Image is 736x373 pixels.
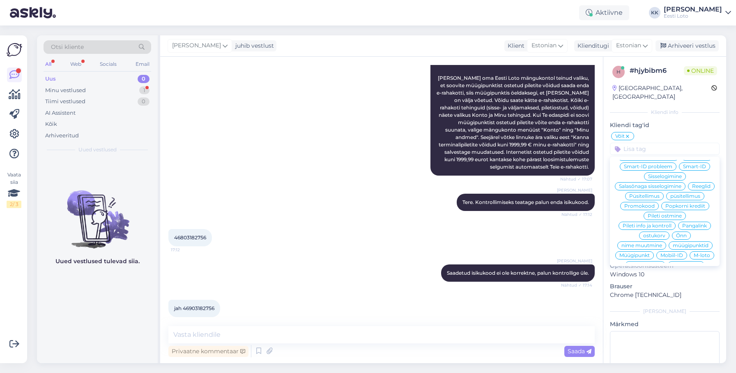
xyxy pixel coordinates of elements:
[648,213,682,218] span: Pileti ostmine
[664,6,722,13] div: [PERSON_NAME]
[629,194,660,199] span: Püsitellimus
[69,59,83,70] div: Web
[610,282,720,291] p: Brauser
[98,59,118,70] div: Socials
[45,97,85,106] div: Tiimi vestlused
[44,59,53,70] div: All
[561,282,592,288] span: Nähtud ✓ 17:14
[616,41,641,50] span: Estonian
[648,174,682,179] span: Sisselogimine
[139,86,149,95] div: 1
[649,7,660,19] div: KK
[174,234,206,241] span: 46803182756
[684,66,717,75] span: Online
[134,59,151,70] div: Email
[610,320,720,329] p: Märkmed
[673,243,708,248] span: müügipunktid
[610,121,720,130] p: Kliendi tag'id
[557,258,592,264] span: [PERSON_NAME]
[630,66,684,76] div: # hjybibm6
[7,42,22,58] img: Askly Logo
[643,233,665,238] span: ostukorv
[621,243,662,248] span: nime muutmine
[138,75,149,83] div: 0
[616,69,621,75] span: h
[660,253,683,258] span: Mobiil-ID
[615,134,625,139] span: Võit
[7,171,21,208] div: Vaata siia
[683,164,706,169] span: Smart-ID
[692,184,711,189] span: Reeglid
[612,84,711,101] div: [GEOGRAPHIC_DATA], [GEOGRAPHIC_DATA]
[174,305,214,311] span: jah 46903182756
[531,41,557,50] span: Estonian
[619,253,650,258] span: Müügipunkt
[172,41,221,50] span: [PERSON_NAME]
[568,348,591,355] span: Saada
[168,346,248,357] div: Privaatne kommentaar
[665,204,705,209] span: Popkorni krediit
[45,132,79,140] div: Arhiveeritud
[437,60,590,170] span: Tere! [PERSON_NAME] oma Eesti Loto mängukontol teinud valiku, et soovite müügipunktist ostetud pi...
[7,201,21,208] div: 2 / 3
[171,247,202,253] span: 17:12
[138,97,149,106] div: 0
[610,291,720,299] p: Chrome [TECHNICAL_ID]
[45,109,76,117] div: AI Assistent
[447,270,589,276] span: Saadetud isikukood ei ole korrektne, palun kontrollige üle.
[504,42,524,50] div: Klient
[232,42,274,50] div: juhib vestlust
[624,204,655,209] span: Promokood
[51,43,84,51] span: Otsi kliente
[664,6,731,19] a: [PERSON_NAME]Eesti Loto
[579,5,629,20] div: Aktiivne
[557,187,592,193] span: [PERSON_NAME]
[462,199,589,205] span: Tere. Kontrollimiseks teatage palun enda isikukood.
[610,270,720,279] p: Windows 10
[78,146,117,153] span: Uued vestlused
[610,109,720,116] div: Kliendi info
[45,75,56,83] div: Uus
[624,164,672,169] span: Smart-ID probleem
[682,223,707,228] span: Pangalink
[619,184,681,189] span: Salasõnaga sisselogimine
[171,317,202,324] span: 17:15
[676,233,687,238] span: Õnn
[55,257,140,266] p: Uued vestlused tulevad siia.
[623,223,672,228] span: Pileti info ja kontroll
[610,308,720,315] div: [PERSON_NAME]
[561,211,592,218] span: Nähtud ✓ 17:12
[574,42,609,50] div: Klienditugi
[664,13,722,19] div: Eesti Loto
[37,176,158,250] img: No chats
[45,86,86,95] div: Minu vestlused
[610,143,720,155] input: Lisa tag
[655,40,719,51] div: Arhiveeri vestlus
[560,176,592,182] span: Nähtud ✓ 17:07
[610,262,720,270] p: Operatsioonisüsteem
[670,194,700,199] span: püsitellimus
[694,253,710,258] span: M-loto
[45,120,57,128] div: Kõik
